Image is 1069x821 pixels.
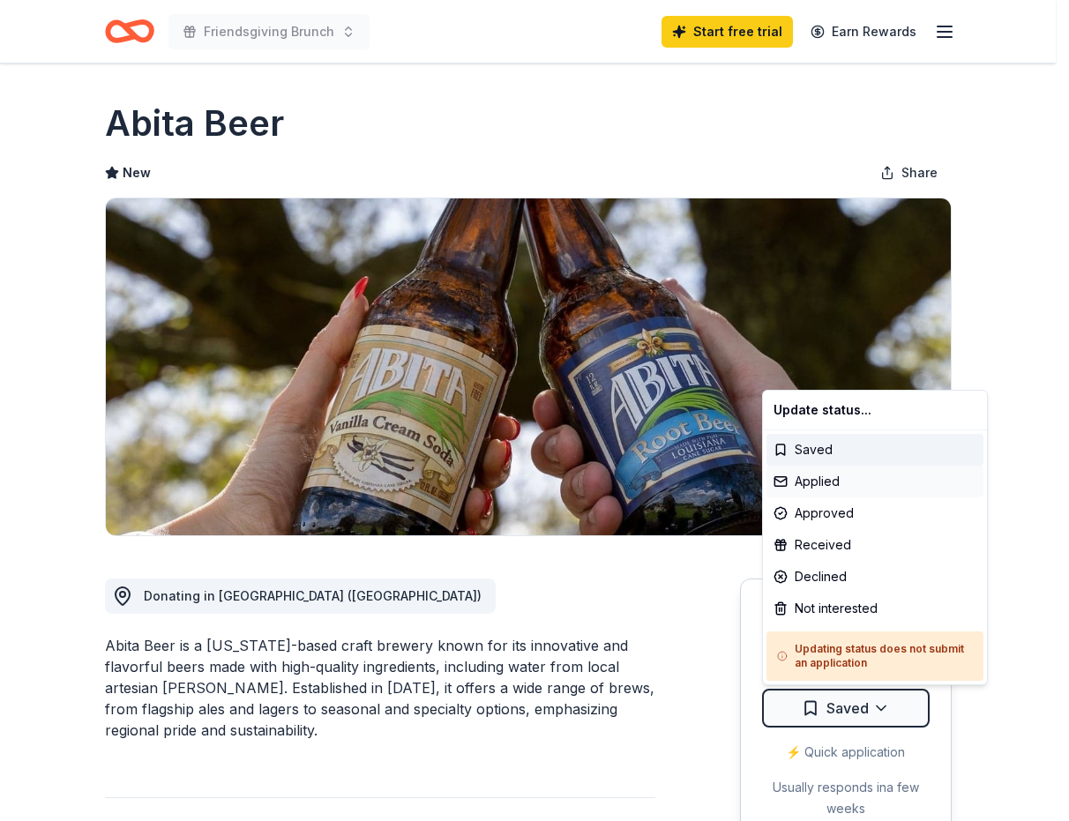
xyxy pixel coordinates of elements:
div: Saved [766,434,983,466]
div: Not interested [766,593,983,624]
h5: Updating status does not submit an application [777,642,973,670]
div: Applied [766,466,983,497]
div: Approved [766,497,983,529]
span: Friendsgiving Brunch [204,21,334,42]
div: Declined [766,561,983,593]
div: Update status... [766,394,983,426]
div: Received [766,529,983,561]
